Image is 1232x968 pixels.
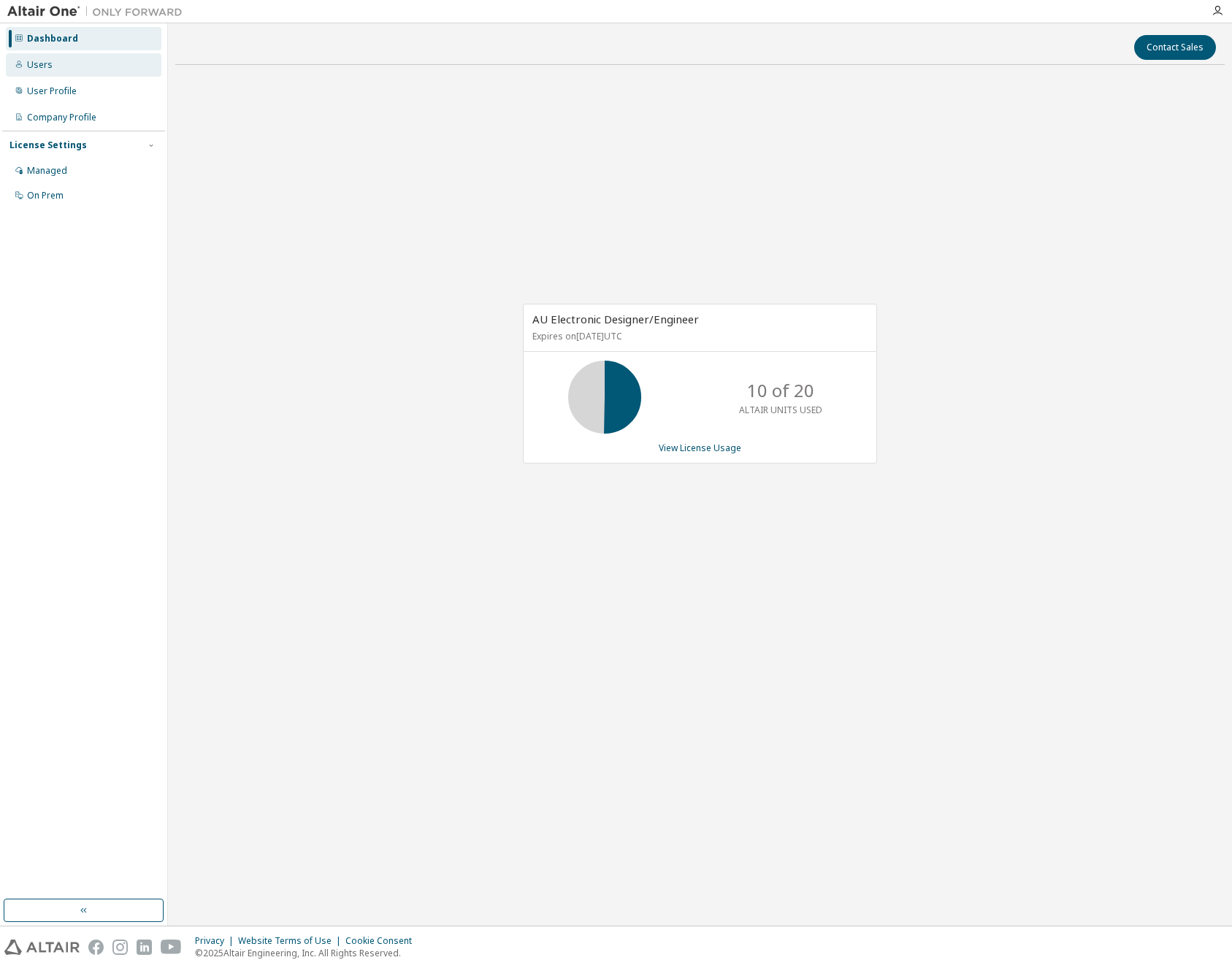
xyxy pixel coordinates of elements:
div: On Prem [27,190,64,201]
img: youtube.svg [161,940,182,955]
p: ALTAIR UNITS USED [739,404,822,416]
div: Users [27,59,53,71]
a: View License Usage [659,442,741,454]
div: License Settings [9,139,87,151]
img: facebook.svg [88,940,104,955]
img: instagram.svg [112,940,128,955]
div: Managed [27,165,67,177]
div: Cookie Consent [345,935,421,947]
span: AU Electronic Designer/Engineer [532,312,699,326]
button: Contact Sales [1134,35,1216,60]
div: Website Terms of Use [238,935,345,947]
p: 10 of 20 [747,378,814,403]
div: Privacy [195,935,238,947]
img: Altair One [7,4,190,19]
p: © 2025 Altair Engineering, Inc. All Rights Reserved. [195,947,421,959]
div: User Profile [27,85,77,97]
img: altair_logo.svg [4,940,80,955]
div: Dashboard [27,33,78,45]
p: Expires on [DATE] UTC [532,330,864,342]
img: linkedin.svg [137,940,152,955]
div: Company Profile [27,112,96,123]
